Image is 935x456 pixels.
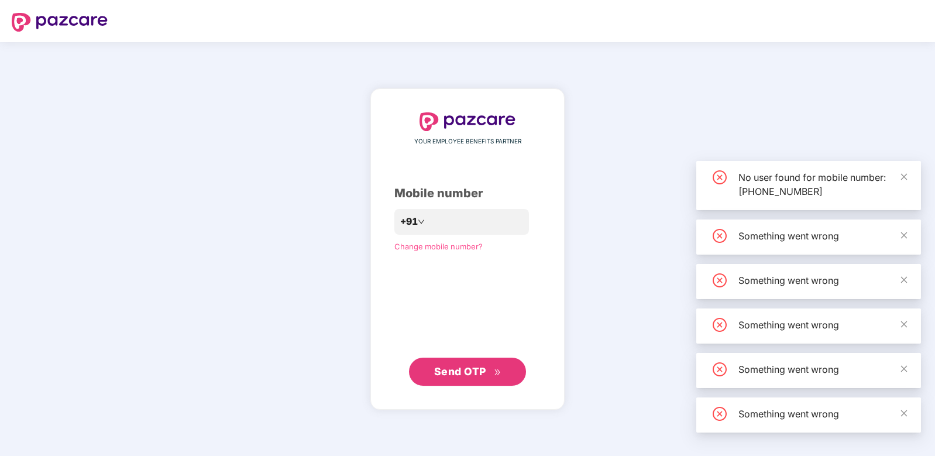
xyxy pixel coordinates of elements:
img: logo [420,112,515,131]
div: Something went wrong [738,362,907,376]
div: Mobile number [394,184,541,203]
span: close-circle [713,407,727,421]
span: close [900,409,908,417]
span: close [900,231,908,239]
span: close [900,173,908,181]
span: double-right [494,369,501,376]
span: close-circle [713,229,727,243]
span: down [418,218,425,225]
div: Something went wrong [738,273,907,287]
span: close [900,320,908,328]
span: close-circle [713,273,727,287]
span: Send OTP [434,365,486,378]
span: close-circle [713,170,727,184]
button: Send OTPdouble-right [409,358,526,386]
span: close [900,365,908,373]
span: close [900,276,908,284]
span: close-circle [713,318,727,332]
span: YOUR EMPLOYEE BENEFITS PARTNER [414,137,521,146]
div: Something went wrong [738,318,907,332]
span: +91 [400,214,418,229]
div: No user found for mobile number: [PHONE_NUMBER] [738,170,907,198]
div: Something went wrong [738,229,907,243]
span: close-circle [713,362,727,376]
div: Something went wrong [738,407,907,421]
a: Change mobile number? [394,242,483,251]
img: logo [12,13,108,32]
